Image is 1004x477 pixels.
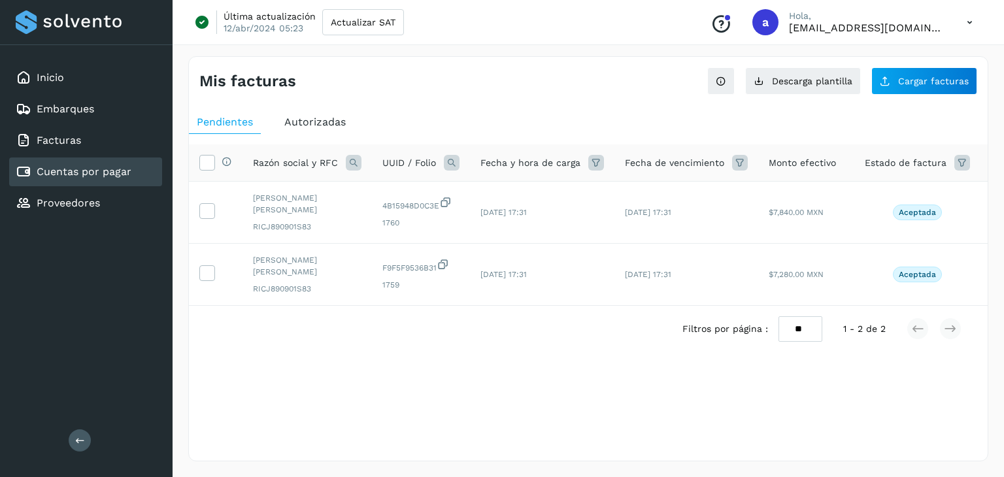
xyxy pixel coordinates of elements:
[625,270,671,279] span: [DATE] 17:31
[37,103,94,115] a: Embarques
[253,221,361,233] span: RICJ890901S83
[284,116,346,128] span: Autorizadas
[843,322,886,336] span: 1 - 2 de 2
[769,156,836,170] span: Monto efectivo
[480,270,527,279] span: [DATE] 17:31
[769,208,824,217] span: $7,840.00 MXN
[898,76,969,86] span: Cargar facturas
[382,196,460,212] span: 4B15948D0C3E
[37,71,64,84] a: Inicio
[682,322,768,336] span: Filtros por página :
[899,270,936,279] p: Aceptada
[9,189,162,218] div: Proveedores
[625,208,671,217] span: [DATE] 17:31
[480,156,580,170] span: Fecha y hora de carga
[197,116,253,128] span: Pendientes
[37,134,81,146] a: Facturas
[9,63,162,92] div: Inicio
[253,192,361,216] span: [PERSON_NAME] [PERSON_NAME]
[772,76,852,86] span: Descarga plantilla
[9,126,162,155] div: Facturas
[865,156,946,170] span: Estado de factura
[382,217,460,229] span: 1760
[9,95,162,123] div: Embarques
[199,72,296,91] h4: Mis facturas
[382,279,460,291] span: 1759
[224,22,303,34] p: 12/abr/2024 05:23
[37,165,131,178] a: Cuentas por pagar
[224,10,316,22] p: Última actualización
[322,9,404,35] button: Actualizar SAT
[382,258,460,274] span: F9F5F9536B31
[331,18,395,27] span: Actualizar SAT
[899,208,936,217] p: Aceptada
[9,157,162,186] div: Cuentas por pagar
[745,67,861,95] button: Descarga plantilla
[871,67,977,95] button: Cargar facturas
[253,283,361,295] span: RICJ890901S83
[37,197,100,209] a: Proveedores
[382,156,436,170] span: UUID / Folio
[253,156,338,170] span: Razón social y RFC
[789,10,946,22] p: Hola,
[480,208,527,217] span: [DATE] 17:31
[789,22,946,34] p: admon@logicen.com.mx
[625,156,724,170] span: Fecha de vencimiento
[253,254,361,278] span: [PERSON_NAME] [PERSON_NAME]
[769,270,824,279] span: $7,280.00 MXN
